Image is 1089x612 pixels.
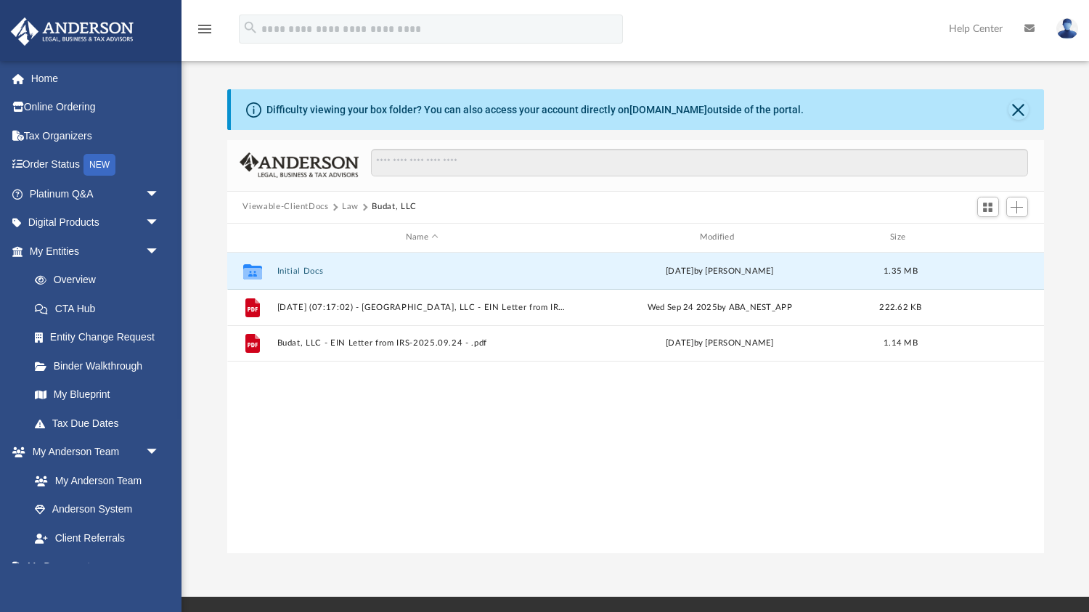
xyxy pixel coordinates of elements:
div: Wed Sep 24 2025 by ABA_NEST_APP [574,301,865,314]
div: [DATE] by [PERSON_NAME] [574,337,865,350]
div: NEW [83,154,115,176]
div: Name [276,231,567,244]
img: Anderson Advisors Platinum Portal [7,17,138,46]
a: Platinum Q&Aarrow_drop_down [10,179,181,208]
button: Switch to Grid View [977,197,999,217]
a: [DOMAIN_NAME] [629,104,707,115]
button: Close [1008,99,1029,120]
a: My Entitiesarrow_drop_down [10,237,181,266]
a: Client Referrals [20,523,174,552]
img: User Pic [1056,18,1078,39]
a: My Documentsarrow_drop_down [10,552,174,582]
div: Difficulty viewing your box folder? You can also access your account directly on outside of the p... [266,102,804,118]
button: Add [1006,197,1028,217]
a: Digital Productsarrow_drop_down [10,208,181,237]
a: Anderson System [20,495,174,524]
button: Viewable-ClientDocs [242,200,328,213]
div: id [233,231,269,244]
a: Tax Organizers [10,121,181,150]
a: Entity Change Request [20,323,181,352]
span: arrow_drop_down [145,237,174,266]
button: [DATE] (07:17:02) - [GEOGRAPHIC_DATA], LLC - EIN Letter from IRS.pdf [277,302,568,311]
a: My Blueprint [20,380,174,409]
div: id [936,231,1037,244]
div: Modified [574,231,865,244]
i: search [242,20,258,36]
button: Budat, LLC [372,200,417,213]
button: Initial Docs [277,266,568,275]
a: My Anderson Team [20,466,167,495]
span: 1.35 MB [884,266,918,274]
a: Order StatusNEW [10,150,181,180]
a: Home [10,64,181,93]
span: 1.14 MB [884,339,918,347]
span: 222.62 KB [879,303,921,311]
div: Size [871,231,929,244]
a: Online Ordering [10,93,181,122]
div: [DATE] by [PERSON_NAME] [574,264,865,277]
span: arrow_drop_down [145,179,174,209]
span: arrow_drop_down [145,438,174,468]
i: menu [196,20,213,38]
a: Tax Due Dates [20,409,181,438]
a: My Anderson Teamarrow_drop_down [10,438,174,467]
a: Overview [20,266,181,295]
a: menu [196,28,213,38]
a: CTA Hub [20,294,181,323]
input: Search files and folders [371,149,1027,176]
span: arrow_drop_down [145,552,174,582]
a: Binder Walkthrough [20,351,181,380]
button: Budat, LLC - EIN Letter from IRS-2025.09.24 - .pdf [277,338,568,348]
div: grid [227,253,1044,553]
span: arrow_drop_down [145,208,174,238]
button: Law [342,200,359,213]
